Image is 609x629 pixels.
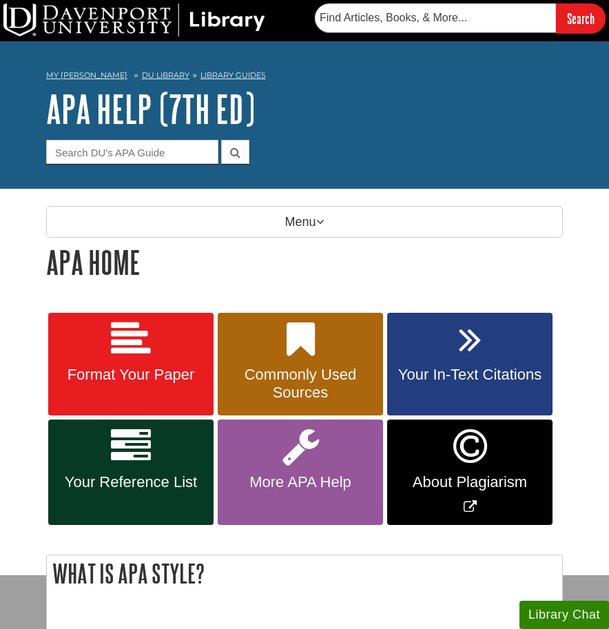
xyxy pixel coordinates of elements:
[228,473,373,491] span: More APA Help
[48,313,214,416] a: Format Your Paper
[46,66,563,88] nav: breadcrumb
[46,70,127,81] a: My [PERSON_NAME]
[387,313,553,416] a: Your In-Text Citations
[315,3,556,32] input: Find Articles, Books, & More...
[200,70,266,80] a: Library Guides
[398,366,542,384] span: Your In-Text Citations
[398,473,542,491] span: About Plagiarism
[3,3,265,37] img: DU Library
[59,366,203,384] span: Format Your Paper
[556,3,606,33] input: Search
[218,420,383,525] a: More APA Help
[46,245,563,280] h1: APA Home
[46,87,255,130] a: APA Help (7th Ed)
[46,206,563,238] p: Menu
[59,473,203,491] span: Your Reference List
[46,140,218,164] input: Search DU's APA Guide
[519,601,609,629] button: Library Chat
[48,420,214,525] a: Your Reference List
[315,3,606,33] form: Searches DU Library's articles, books, and more
[228,366,373,402] span: Commonly Used Sources
[387,420,553,525] a: Link opens in new window
[142,70,189,80] a: DU Library
[47,555,562,592] h2: What is APA Style?
[218,313,383,416] a: Commonly Used Sources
